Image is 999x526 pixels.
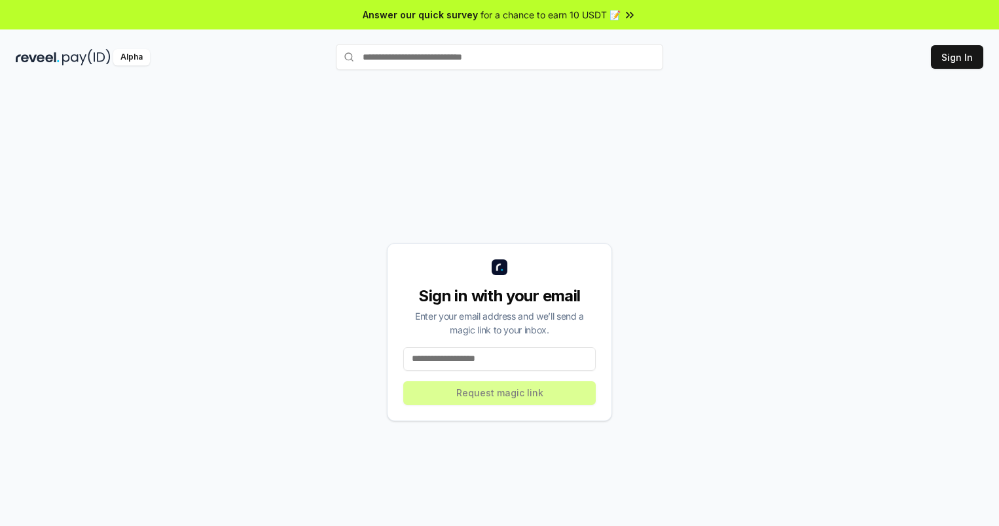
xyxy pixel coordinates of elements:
img: reveel_dark [16,49,60,66]
div: Sign in with your email [403,286,596,307]
img: logo_small [492,259,507,275]
img: pay_id [62,49,111,66]
span: Answer our quick survey [363,8,478,22]
div: Alpha [113,49,150,66]
span: for a chance to earn 10 USDT 📝 [481,8,621,22]
div: Enter your email address and we’ll send a magic link to your inbox. [403,309,596,337]
button: Sign In [931,45,983,69]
